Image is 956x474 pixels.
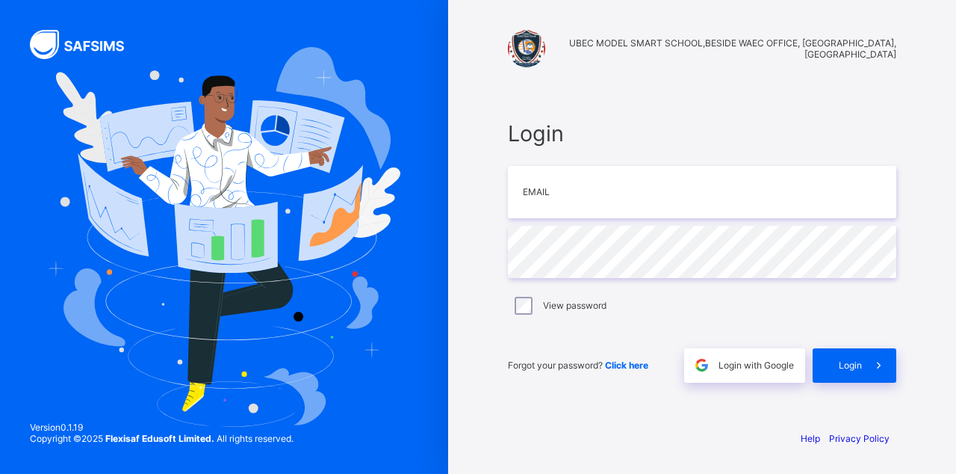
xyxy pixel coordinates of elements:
span: UBEC MODEL SMART SCHOOL,BESIDE WAEC OFFICE, [GEOGRAPHIC_DATA],[GEOGRAPHIC_DATA] [553,37,896,60]
label: View password [543,300,606,311]
a: Privacy Policy [829,433,890,444]
span: Login [839,360,862,371]
a: Click here [605,360,648,371]
a: Help [801,433,820,444]
span: Login with Google [718,360,794,371]
strong: Flexisaf Edusoft Limited. [105,433,214,444]
img: Hero Image [48,47,400,426]
span: Forgot your password? [508,360,648,371]
img: SAFSIMS Logo [30,30,142,59]
img: google.396cfc9801f0270233282035f929180a.svg [693,357,710,374]
span: Version 0.1.19 [30,422,294,433]
span: Login [508,120,896,147]
span: Copyright © 2025 All rights reserved. [30,433,294,444]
